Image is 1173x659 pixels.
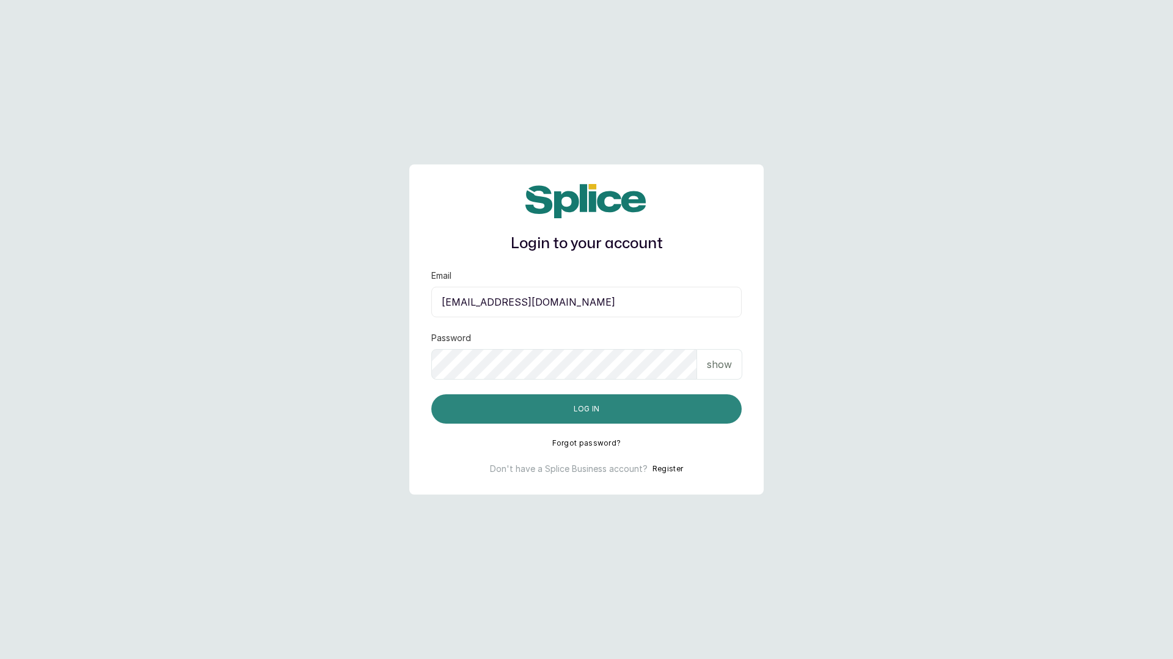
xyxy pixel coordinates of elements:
label: Email [431,270,451,282]
button: Register [652,463,683,475]
button: Log in [431,394,742,424]
label: Password [431,332,471,344]
p: Don't have a Splice Business account? [490,463,648,475]
input: email@acme.com [431,287,742,317]
button: Forgot password? [552,438,621,448]
h1: Login to your account [431,233,742,255]
p: show [707,357,732,372]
